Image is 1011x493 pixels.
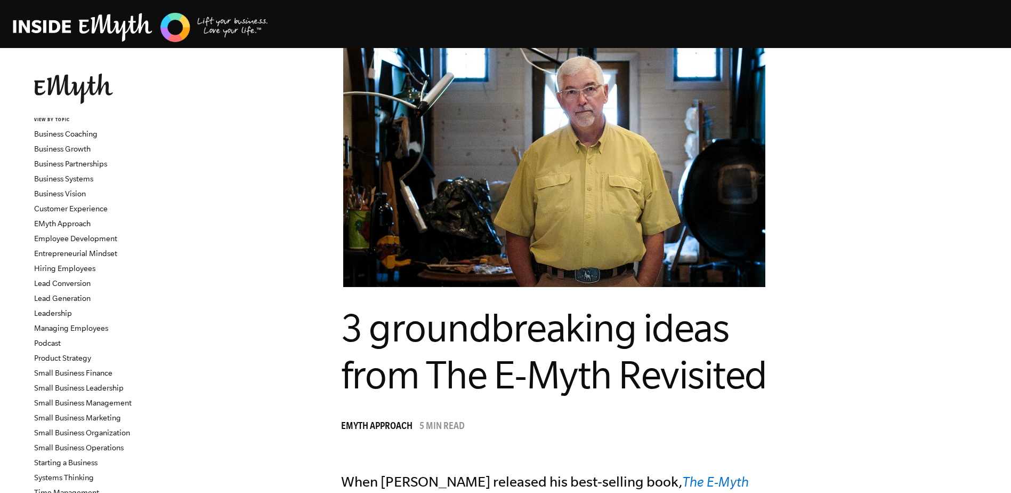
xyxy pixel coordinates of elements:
a: Small Business Organization [34,428,130,437]
h6: VIEW BY TOPIC [34,117,163,124]
a: EMyth Approach [341,422,418,433]
a: Business Growth [34,145,91,153]
p: 5 min read [419,422,465,433]
a: Hiring Employees [34,264,95,273]
a: Product Strategy [34,354,91,362]
a: Lead Conversion [34,279,91,288]
a: EMyth Approach [34,219,91,228]
img: EMyth Business Coaching [13,11,269,44]
a: Managing Employees [34,324,108,332]
a: Entrepreneurial Mindset [34,249,117,258]
a: Small Business Marketing [34,414,121,422]
img: EMyth [34,74,113,104]
a: Starting a Business [34,458,98,467]
a: Business Systems [34,174,93,183]
a: Podcast [34,339,61,347]
a: Leadership [34,309,72,317]
a: Customer Experience [34,204,108,213]
a: Systems Thinking [34,473,94,482]
iframe: Chat Widget [958,442,1011,493]
a: Employee Development [34,234,117,243]
a: Lead Generation [34,294,91,303]
a: Small Business Finance [34,369,112,377]
a: Small Business Management [34,399,132,407]
a: Business Vision [34,189,86,198]
a: Business Coaching [34,130,98,138]
span: 3 groundbreaking ideas from The E-Myth Revisited [341,306,767,396]
a: Business Partnerships [34,160,107,168]
a: Small Business Operations [34,443,124,452]
a: Small Business Leadership [34,384,124,392]
span: EMyth Approach [341,422,413,433]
